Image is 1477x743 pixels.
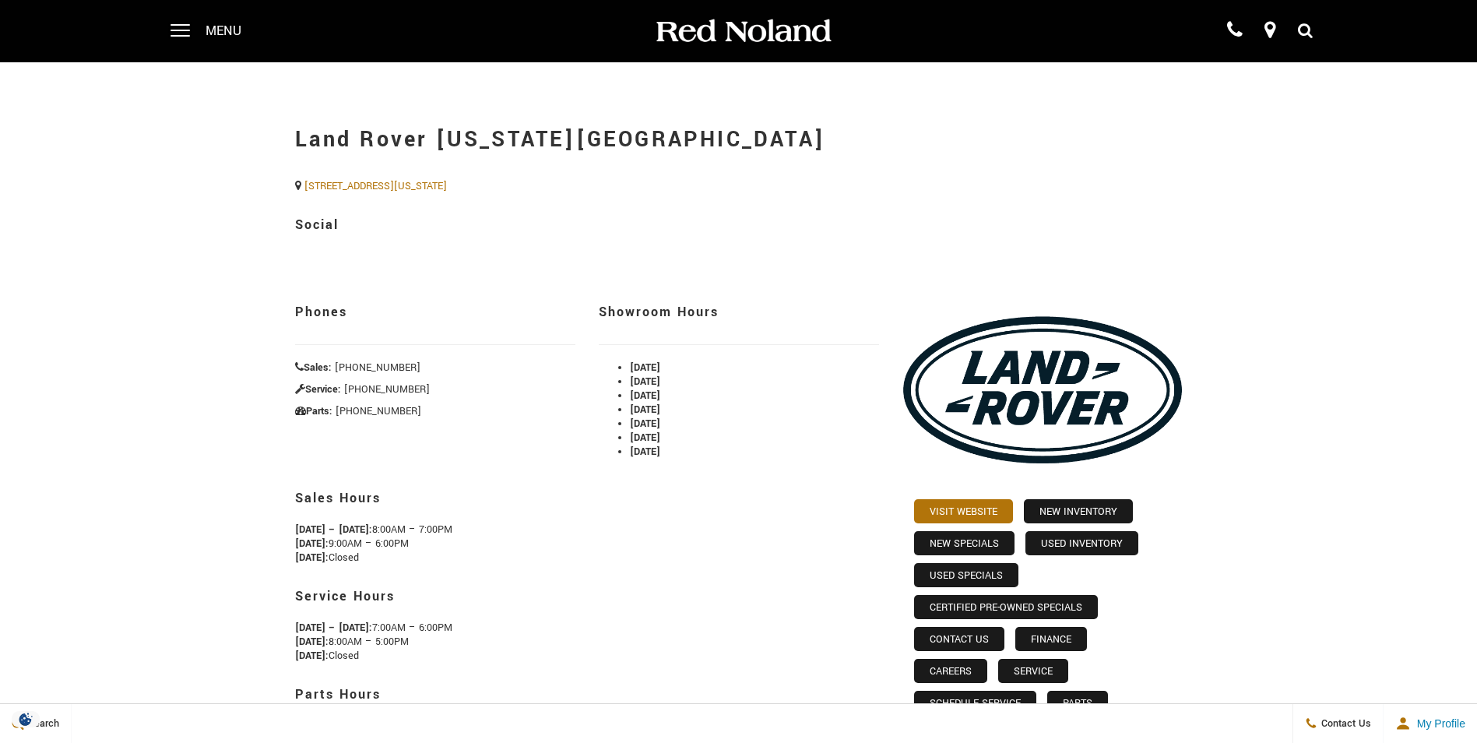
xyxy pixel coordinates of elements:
h3: Social [295,209,1183,241]
span: [PHONE_NUMBER] [335,361,420,375]
span: Contact Us [1317,717,1371,731]
strong: [DATE] [630,445,660,459]
a: New Inventory [1024,499,1133,523]
strong: [DATE] [630,417,660,431]
img: Red Noland Auto Group [653,18,832,45]
a: New Specials [914,531,1015,555]
span: My Profile [1411,717,1465,730]
strong: [DATE] [630,389,660,403]
strong: [DATE]: [295,537,329,551]
a: [STREET_ADDRESS][US_STATE] [304,179,447,193]
a: Used Specials [914,563,1018,587]
strong: [DATE] [630,361,660,375]
a: Certified Pre-Owned Specials [914,595,1098,619]
strong: [DATE]: [295,635,329,649]
span: [PHONE_NUMBER] [344,382,430,396]
p: 8:00AM – 7:00PM 9:00AM – 6:00PM Closed [295,523,879,565]
strong: [DATE] – [DATE]: [295,621,372,635]
a: Parts [1047,691,1108,715]
a: Used Inventory [1025,531,1138,555]
a: Service [998,659,1068,683]
p: 7:00AM – 6:00PM 8:00AM – 5:00PM Closed [295,621,879,663]
strong: [DATE]: [295,551,329,565]
a: Visit Website [914,499,1013,523]
h3: Showroom Hours [599,296,879,329]
h3: Service Hours [295,580,879,613]
strong: Sales: [295,361,332,375]
img: Opt-Out Icon [8,711,44,727]
h3: Parts Hours [295,678,879,711]
a: Finance [1015,627,1087,651]
span: [PHONE_NUMBER] [336,404,421,418]
strong: [DATE] – [DATE]: [295,523,372,537]
h1: Land Rover [US_STATE][GEOGRAPHIC_DATA] [295,109,1183,171]
section: Click to Open Cookie Consent Modal [8,711,44,727]
strong: [DATE] [630,375,660,389]
h3: Sales Hours [295,482,879,515]
strong: Service: [295,382,341,396]
a: Careers [914,659,987,683]
a: Contact Us [914,627,1004,651]
strong: Parts: [295,404,332,418]
strong: [DATE]: [295,649,329,663]
strong: [DATE] [630,431,660,445]
strong: [DATE] [630,403,660,417]
a: Schedule Service [914,691,1036,715]
img: Land Rover Colorado Springs [902,280,1183,499]
h3: Phones [295,296,575,329]
button: Open user profile menu [1384,704,1477,743]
